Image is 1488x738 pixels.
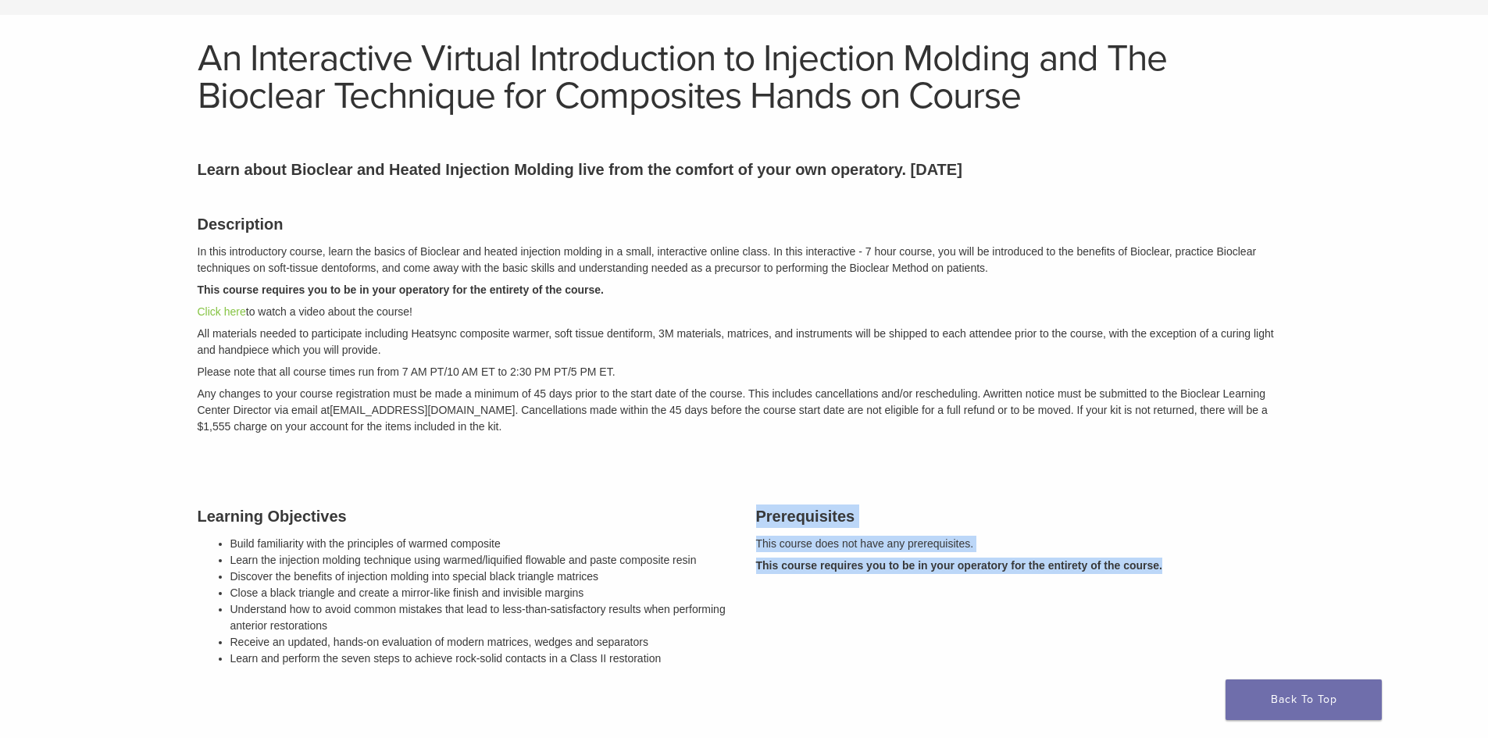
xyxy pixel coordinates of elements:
[230,634,733,651] li: Receive an updated, hands-on evaluation of modern matrices, wedges and separators
[230,552,733,569] li: Learn the injection molding technique using warmed/liquified flowable and paste composite resin
[1226,679,1382,720] a: Back To Top
[230,536,733,552] li: Build familiarity with the principles of warmed composite
[198,283,604,296] strong: This course requires you to be in your operatory for the entirety of the course.
[198,40,1291,115] h1: An Interactive Virtual Introduction to Injection Molding and The Bioclear Technique for Composite...
[230,651,733,667] li: Learn and perform the seven steps to achieve rock-solid contacts in a Class II restoration
[198,364,1291,380] p: Please note that all course times run from 7 AM PT/10 AM ET to 2:30 PM PT/5 PM ET.
[230,569,733,585] li: Discover the benefits of injection molding into special black triangle matrices
[198,387,1268,433] em: written notice must be submitted to the Bioclear Learning Center Director via email at [EMAIL_ADD...
[198,326,1291,358] p: All materials needed to participate including Heatsync composite warmer, soft tissue dentiform, 3...
[198,304,1291,320] p: to watch a video about the course!
[198,305,246,318] a: Click here
[198,387,990,400] span: Any changes to your course registration must be made a minimum of 45 days prior to the start date...
[198,212,1291,236] h3: Description
[230,601,733,634] li: Understand how to avoid common mistakes that lead to less-than-satisfactory results when performi...
[756,536,1291,552] p: This course does not have any prerequisites.
[230,585,733,601] li: Close a black triangle and create a mirror-like finish and invisible margins
[756,504,1291,528] h3: Prerequisites
[198,158,1291,181] p: Learn about Bioclear and Heated Injection Molding live from the comfort of your own operatory. [D...
[198,244,1291,276] p: In this introductory course, learn the basics of Bioclear and heated injection molding in a small...
[198,504,733,528] h3: Learning Objectives
[756,559,1162,572] strong: This course requires you to be in your operatory for the entirety of the course.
